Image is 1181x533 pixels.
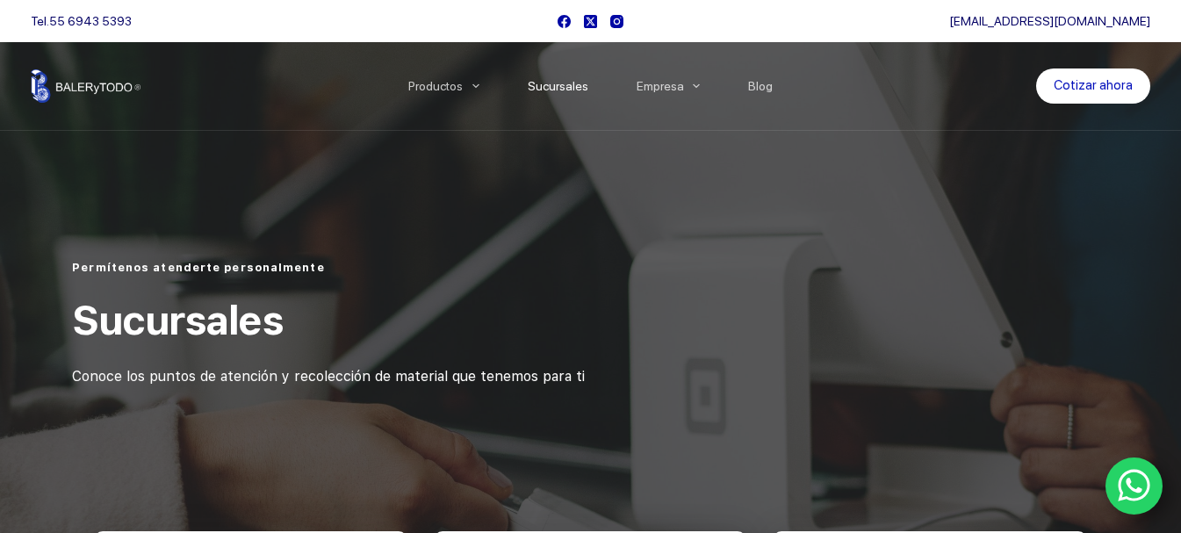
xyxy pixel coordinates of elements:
[558,15,571,28] a: Facebook
[72,368,585,385] span: Conoce los puntos de atención y recolección de material que tenemos para ti
[1105,457,1163,515] a: WhatsApp
[31,14,132,28] span: Tel.
[31,69,140,103] img: Balerytodo
[610,15,623,28] a: Instagram
[49,14,132,28] a: 55 6943 5393
[72,296,283,344] span: Sucursales
[384,42,797,130] nav: Menu Principal
[72,261,324,274] span: Permítenos atenderte personalmente
[1036,68,1150,104] a: Cotizar ahora
[584,15,597,28] a: X (Twitter)
[949,14,1150,28] a: [EMAIL_ADDRESS][DOMAIN_NAME]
